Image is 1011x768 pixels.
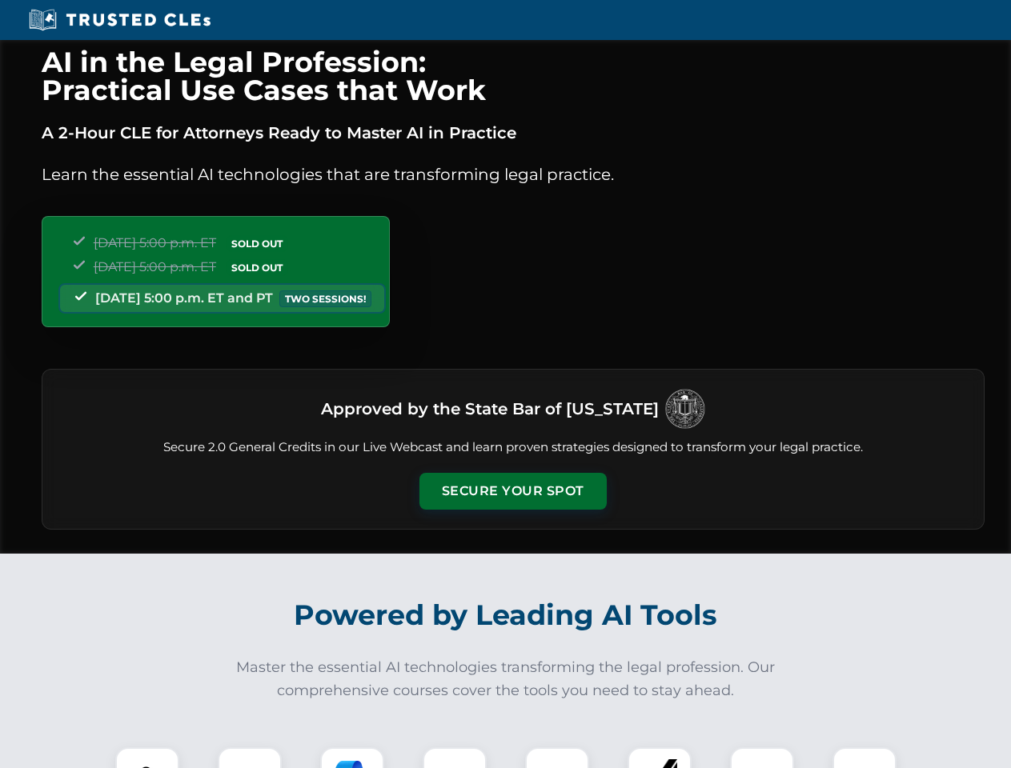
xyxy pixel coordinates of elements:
p: Secure 2.0 General Credits in our Live Webcast and learn proven strategies designed to transform ... [62,438,965,457]
p: Master the essential AI technologies transforming the legal profession. Our comprehensive courses... [226,656,786,702]
p: Learn the essential AI technologies that are transforming legal practice. [42,162,985,187]
span: SOLD OUT [226,259,288,276]
button: Secure Your Spot [419,473,607,510]
h2: Powered by Leading AI Tools [62,587,949,643]
span: [DATE] 5:00 p.m. ET [94,235,216,250]
h3: Approved by the State Bar of [US_STATE] [321,394,659,423]
img: Trusted CLEs [24,8,215,32]
span: [DATE] 5:00 p.m. ET [94,259,216,274]
p: A 2-Hour CLE for Attorneys Ready to Master AI in Practice [42,120,985,146]
img: Logo [665,389,705,429]
h1: AI in the Legal Profession: Practical Use Cases that Work [42,48,985,104]
span: SOLD OUT [226,235,288,252]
